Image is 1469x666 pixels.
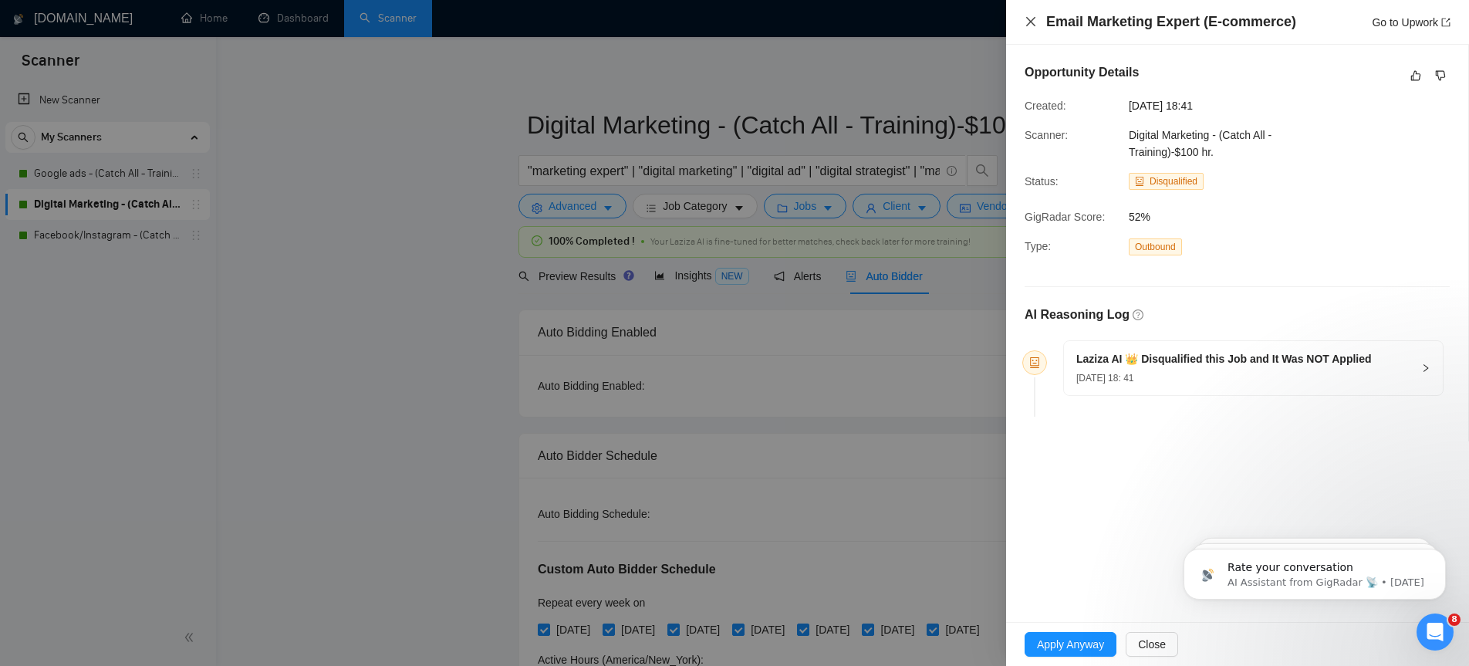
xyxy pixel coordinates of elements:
a: Go to Upworkexport [1372,16,1450,29]
span: 8 [1448,614,1461,626]
span: close [1025,15,1037,28]
button: Close [1126,632,1178,657]
span: Close [1138,636,1166,653]
span: Created: [1025,100,1066,112]
h5: AI Reasoning Log [1025,306,1130,324]
span: Status: [1025,175,1059,188]
button: dislike [1431,66,1450,85]
span: Outbound [1129,238,1182,255]
span: export [1441,18,1450,27]
span: Disqualified [1150,176,1197,187]
h5: Opportunity Details [1025,63,1139,82]
iframe: Intercom live chat [1417,614,1454,651]
iframe: Intercom notifications message [1160,516,1469,624]
h4: Email Marketing Expert (E-commerce) [1046,12,1296,32]
span: [DATE] 18: 41 [1076,373,1133,384]
span: dislike [1435,69,1446,82]
span: robot [1029,357,1040,368]
span: right [1421,363,1430,373]
span: GigRadar Score: [1025,211,1105,223]
span: 52% [1129,208,1360,225]
span: Apply Anyway [1037,636,1104,653]
span: Scanner: [1025,129,1068,141]
h5: Laziza AI 👑 Disqualified this Job and It Was NOT Applied [1076,351,1372,367]
button: Close [1025,15,1037,29]
span: question-circle [1133,309,1143,320]
span: like [1410,69,1421,82]
span: robot [1135,177,1144,186]
span: Type: [1025,240,1051,252]
span: [DATE] 18:41 [1129,97,1360,114]
span: Digital Marketing - (Catch All - Training)-$100 hr. [1129,129,1271,158]
button: Apply Anyway [1025,632,1116,657]
button: like [1407,66,1425,85]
